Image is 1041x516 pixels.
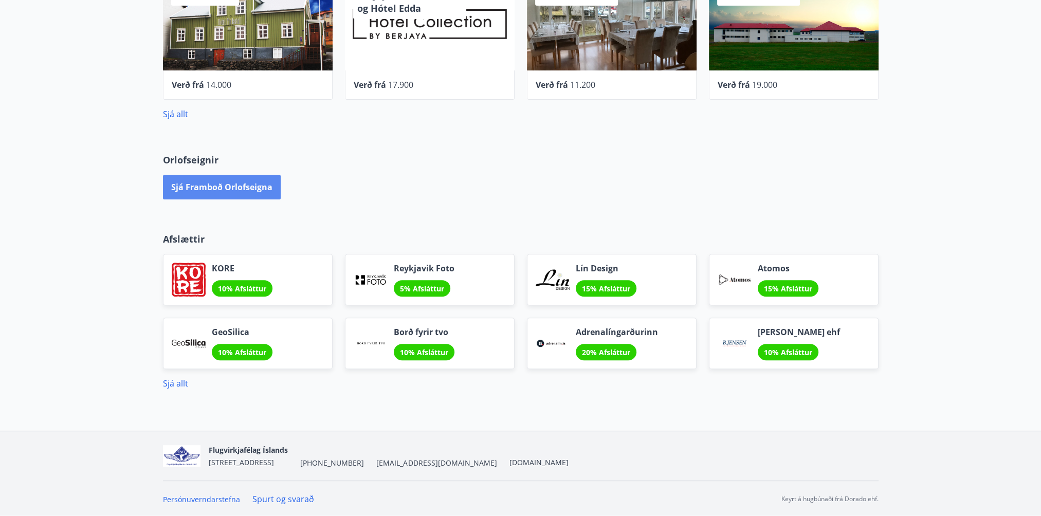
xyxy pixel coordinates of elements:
[376,458,497,468] span: [EMAIL_ADDRESS][DOMAIN_NAME]
[163,232,879,246] p: Afslættir
[163,494,240,504] a: Persónuverndarstefna
[764,284,812,293] span: 15% Afsláttur
[354,79,386,90] span: Verð frá
[758,263,818,274] span: Atomos
[718,79,750,90] span: Verð frá
[218,284,266,293] span: 10% Afsláttur
[206,79,231,90] span: 14.000
[163,175,281,199] button: Sjá framboð orlofseigna
[576,326,658,338] span: Adrenalíngarðurinn
[163,378,188,389] a: Sjá allt
[400,347,448,357] span: 10% Afsláttur
[509,457,568,467] a: [DOMAIN_NAME]
[752,79,777,90] span: 19.000
[582,284,630,293] span: 15% Afsláttur
[536,79,568,90] span: Verð frá
[781,494,879,504] p: Keyrt á hugbúnaði frá Dorado ehf.
[163,445,201,467] img: jfCJGIgpp2qFOvTFfsN21Zau9QV3gluJVgNw7rvD.png
[394,263,454,274] span: Reykjavik Foto
[209,457,274,467] span: [STREET_ADDRESS]
[212,263,272,274] span: KORE
[163,108,188,120] a: Sjá allt
[163,153,218,167] span: Orlofseignir
[212,326,272,338] span: GeoSilica
[394,326,454,338] span: Borð fyrir tvo
[388,79,413,90] span: 17.900
[218,347,266,357] span: 10% Afsláttur
[172,79,204,90] span: Verð frá
[582,347,630,357] span: 20% Afsláttur
[400,284,444,293] span: 5% Afsláttur
[570,79,595,90] span: 11.200
[576,263,636,274] span: Lín Design
[764,347,812,357] span: 10% Afsláttur
[209,445,288,455] span: Flugvirkjafélag Íslands
[252,493,314,505] a: Spurt og svarað
[300,458,364,468] span: [PHONE_NUMBER]
[758,326,840,338] span: [PERSON_NAME] ehf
